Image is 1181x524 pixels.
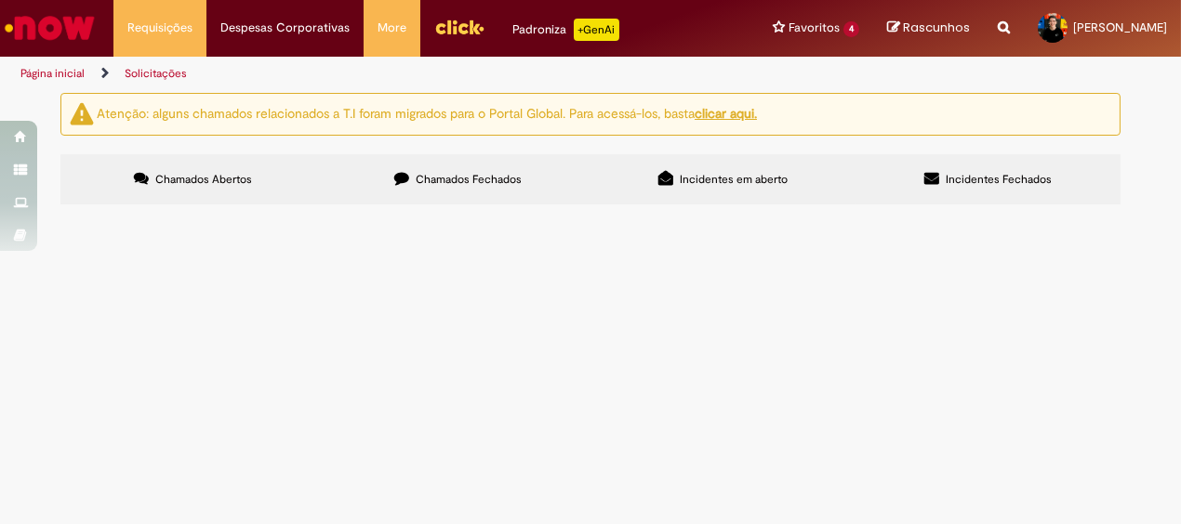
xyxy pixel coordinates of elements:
[20,66,85,81] a: Página inicial
[2,9,98,46] img: ServiceNow
[155,172,252,187] span: Chamados Abertos
[434,13,484,41] img: click_logo_yellow_360x200.png
[378,19,406,37] span: More
[946,172,1052,187] span: Incidentes Fechados
[127,19,192,37] span: Requisições
[903,19,970,36] span: Rascunhos
[416,172,522,187] span: Chamados Fechados
[125,66,187,81] a: Solicitações
[695,105,757,122] a: clicar aqui.
[680,172,788,187] span: Incidentes em aberto
[789,19,840,37] span: Favoritos
[1073,20,1167,35] span: [PERSON_NAME]
[512,19,619,41] div: Padroniza
[220,19,350,37] span: Despesas Corporativas
[97,105,757,122] ng-bind-html: Atenção: alguns chamados relacionados a T.I foram migrados para o Portal Global. Para acessá-los,...
[14,57,774,91] ul: Trilhas de página
[574,19,619,41] p: +GenAi
[843,21,859,37] span: 4
[887,20,970,37] a: Rascunhos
